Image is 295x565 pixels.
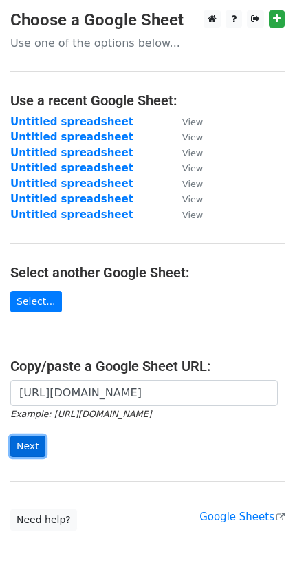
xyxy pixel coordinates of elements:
[168,131,203,143] a: View
[10,409,151,419] small: Example: [URL][DOMAIN_NAME]
[10,209,133,221] a: Untitled spreadsheet
[226,499,295,565] iframe: Chat Widget
[10,162,133,174] a: Untitled spreadsheet
[10,436,45,457] input: Next
[10,116,133,128] a: Untitled spreadsheet
[182,179,203,189] small: View
[10,380,278,406] input: Paste your Google Sheet URL here
[182,210,203,220] small: View
[10,358,285,374] h4: Copy/paste a Google Sheet URL:
[168,193,203,205] a: View
[10,131,133,143] a: Untitled spreadsheet
[182,194,203,204] small: View
[182,148,203,158] small: View
[10,10,285,30] h3: Choose a Google Sheet
[182,132,203,142] small: View
[168,116,203,128] a: View
[10,178,133,190] a: Untitled spreadsheet
[168,209,203,221] a: View
[10,291,62,312] a: Select...
[168,162,203,174] a: View
[10,147,133,159] a: Untitled spreadsheet
[10,264,285,281] h4: Select another Google Sheet:
[10,193,133,205] a: Untitled spreadsheet
[168,178,203,190] a: View
[10,509,77,531] a: Need help?
[199,511,285,523] a: Google Sheets
[168,147,203,159] a: View
[182,163,203,173] small: View
[10,92,285,109] h4: Use a recent Google Sheet:
[10,36,285,50] p: Use one of the options below...
[182,117,203,127] small: View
